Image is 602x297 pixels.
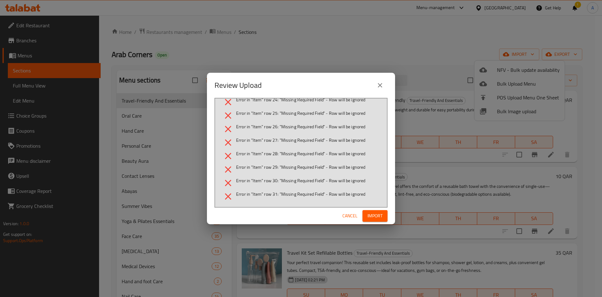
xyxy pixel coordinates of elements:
[362,210,388,222] button: Import
[236,164,366,170] span: Error in "Item" row 29: "Missing Required Field" - Row will be ignored
[236,178,366,184] span: Error in "Item" row 30: "Missing Required Field" - Row will be ignored
[214,80,262,90] h2: Review Upload
[236,110,366,116] span: Error in "Item" row 25: "Missing Required Field" - Row will be ignored
[367,212,383,220] span: Import
[372,78,388,93] button: close
[236,137,366,143] span: Error in "Item" row 27: "Missing Required Field" - Row will be ignored
[342,212,357,220] span: Cancel
[236,124,366,130] span: Error in "Item" row 26: "Missing Required Field" - Row will be ignored
[236,191,366,197] span: Error in "Item" row 31: "Missing Required Field" - Row will be ignored
[340,210,360,222] button: Cancel
[236,151,366,157] span: Error in "Item" row 28: "Missing Required Field" - Row will be ignored
[236,97,366,103] span: Error in "Item" row 24: "Missing Required Field" - Row will be ignored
